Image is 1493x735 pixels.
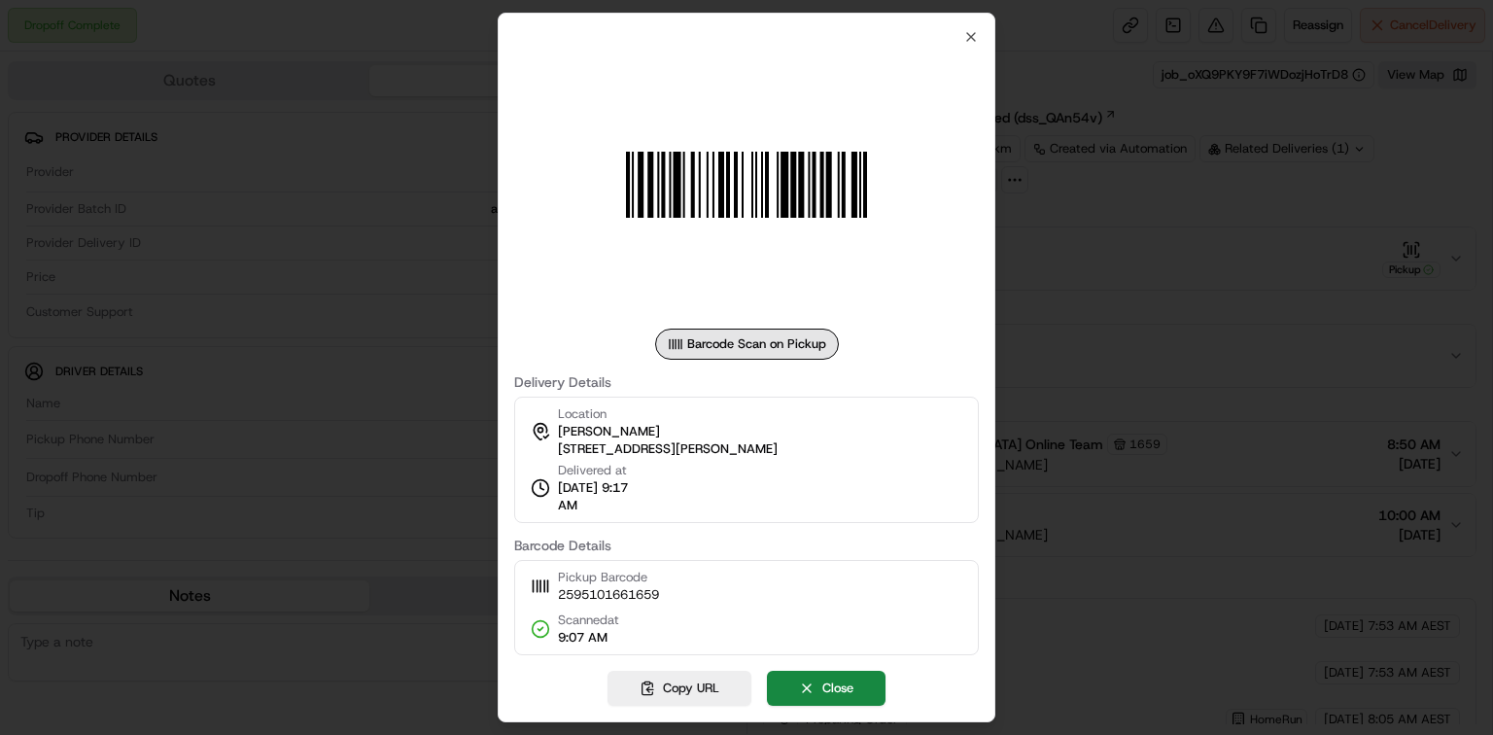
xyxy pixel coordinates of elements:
[608,671,751,706] button: Copy URL
[607,45,886,325] img: barcode_scan_on_pickup image
[558,405,607,423] span: Location
[514,375,979,389] label: Delivery Details
[558,423,660,440] span: [PERSON_NAME]
[558,462,647,479] span: Delivered at
[558,569,659,586] span: Pickup Barcode
[558,440,778,458] span: [STREET_ADDRESS][PERSON_NAME]
[514,539,979,552] label: Barcode Details
[655,329,839,360] div: Barcode Scan on Pickup
[767,671,885,706] button: Close
[558,612,619,629] span: Scanned at
[558,479,647,514] span: [DATE] 9:17 AM
[558,629,619,647] span: 9:07 AM
[558,586,659,604] span: 2595101661659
